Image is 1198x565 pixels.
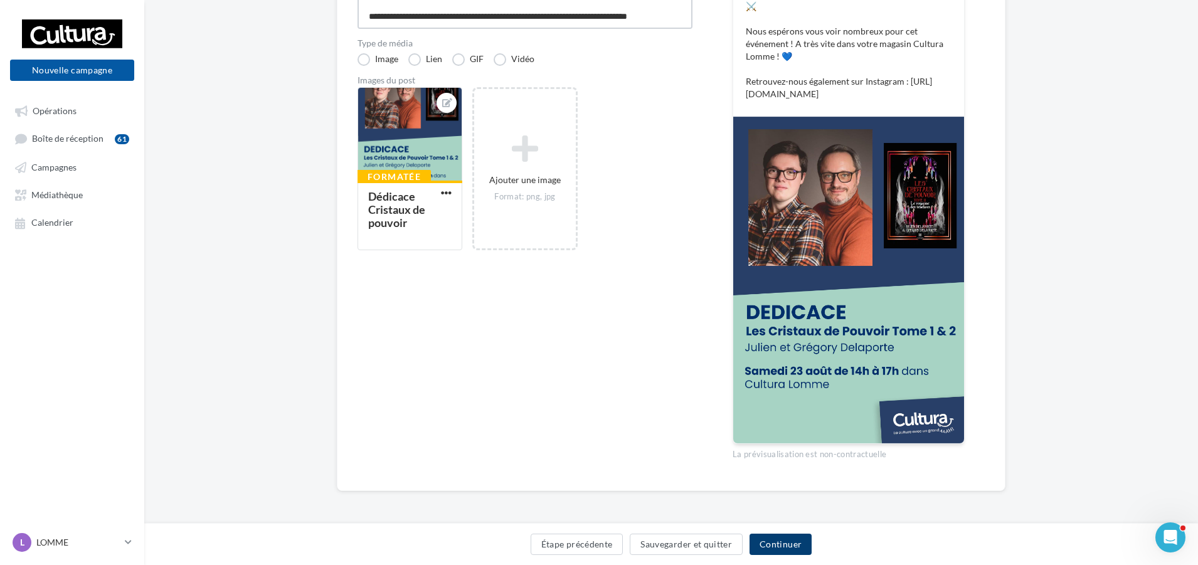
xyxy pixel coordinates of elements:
[115,134,129,144] div: 61
[31,162,77,172] span: Campagnes
[8,211,137,233] a: Calendrier
[8,99,137,122] a: Opérations
[10,60,134,81] button: Nouvelle campagne
[531,534,623,555] button: Étape précédente
[358,53,398,66] label: Image
[36,536,120,549] p: LOMME
[1155,522,1185,552] iframe: Intercom live chat
[20,536,24,549] span: L
[368,189,425,230] div: Dédicace Cristaux de pouvoir
[31,218,73,228] span: Calendrier
[494,53,534,66] label: Vidéo
[750,534,812,555] button: Continuer
[630,534,743,555] button: Sauvegarder et quitter
[358,39,692,48] label: Type de média
[32,134,103,144] span: Boîte de réception
[8,183,137,206] a: Médiathèque
[358,170,431,184] div: Formatée
[452,53,484,66] label: GIF
[33,105,77,116] span: Opérations
[408,53,442,66] label: Lien
[358,76,692,85] div: Images du post
[8,127,137,150] a: Boîte de réception61
[8,156,137,178] a: Campagnes
[10,531,134,554] a: L LOMME
[31,189,83,200] span: Médiathèque
[733,444,965,460] div: La prévisualisation est non-contractuelle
